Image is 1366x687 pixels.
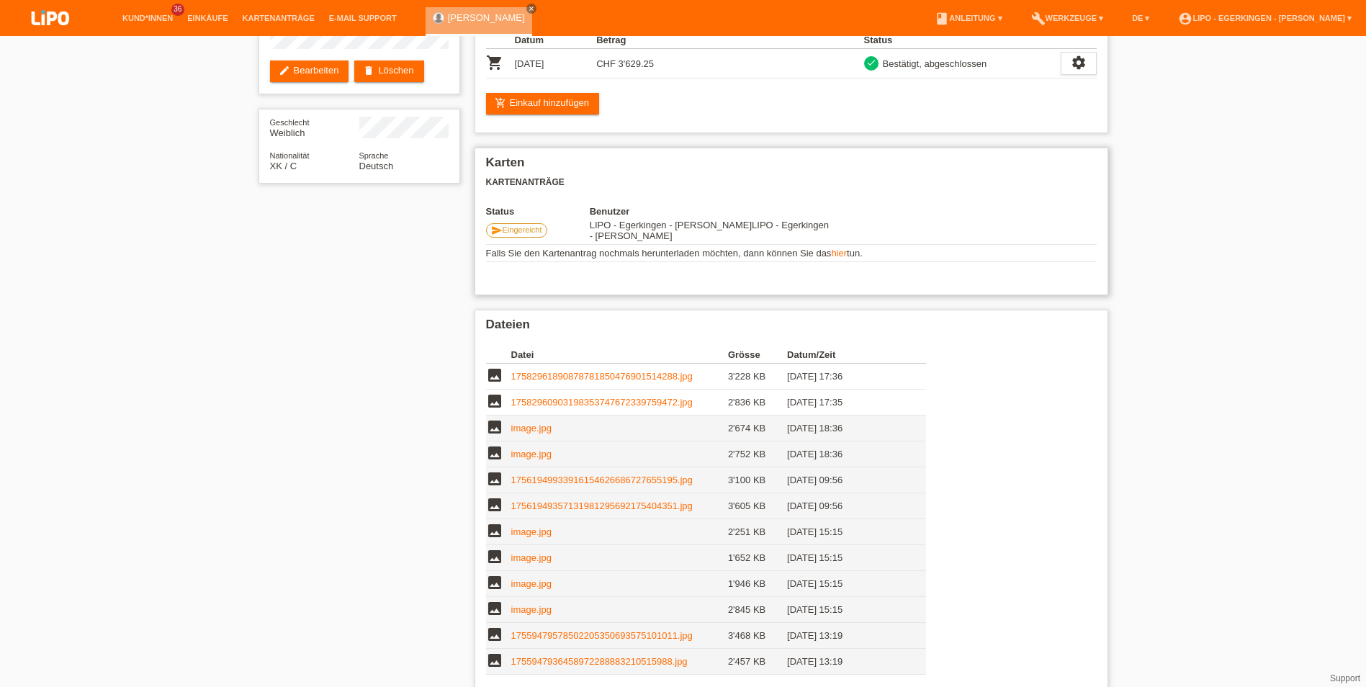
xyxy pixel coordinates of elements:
[486,652,503,669] i: image
[728,519,787,545] td: 2'251 KB
[486,367,503,384] i: image
[486,626,503,643] i: image
[486,496,503,513] i: image
[354,60,423,82] a: deleteLöschen
[590,220,752,230] span: 23.08.2025
[1031,12,1046,26] i: build
[787,571,905,597] td: [DATE] 15:15
[363,65,374,76] i: delete
[787,519,905,545] td: [DATE] 15:15
[787,467,905,493] td: [DATE] 09:56
[728,346,787,364] th: Grösse
[486,318,1097,339] h2: Dateien
[596,49,678,78] td: CHF 3'629.25
[526,4,536,14] a: close
[511,604,552,615] a: image.jpg
[491,225,503,236] i: send
[787,364,905,390] td: [DATE] 17:36
[511,578,552,589] a: image.jpg
[511,552,552,563] a: image.jpg
[486,177,1097,188] h3: Kartenanträge
[486,206,590,217] th: Status
[270,118,310,127] span: Geschlecht
[14,30,86,40] a: LIPO pay
[728,364,787,390] td: 3'228 KB
[235,14,322,22] a: Kartenanträge
[486,470,503,488] i: image
[728,441,787,467] td: 2'752 KB
[935,12,949,26] i: book
[1125,14,1156,22] a: DE ▾
[728,545,787,571] td: 1'652 KB
[511,346,728,364] th: Datei
[486,156,1097,177] h2: Karten
[1171,14,1359,22] a: account_circleLIPO - Egerkingen - [PERSON_NAME] ▾
[511,449,552,459] a: image.jpg
[596,32,678,49] th: Betrag
[515,32,597,49] th: Datum
[787,597,905,623] td: [DATE] 15:15
[866,58,876,68] i: check
[511,526,552,537] a: image.jpg
[515,49,597,78] td: [DATE]
[728,571,787,597] td: 1'946 KB
[879,56,987,71] div: Bestätigt, abgeschlossen
[728,623,787,649] td: 3'468 KB
[511,656,688,667] a: 1755947936458972288883210515988.jpg
[1024,14,1111,22] a: buildWerkzeuge ▾
[486,548,503,565] i: image
[787,493,905,519] td: [DATE] 09:56
[728,597,787,623] td: 2'845 KB
[486,444,503,462] i: image
[728,493,787,519] td: 3'605 KB
[359,151,389,160] span: Sprache
[590,206,834,217] th: Benutzer
[927,14,1009,22] a: bookAnleitung ▾
[115,14,180,22] a: Kund*innen
[322,14,404,22] a: E-Mail Support
[486,600,503,617] i: image
[503,225,542,234] span: Eingereicht
[486,392,503,410] i: image
[1178,12,1192,26] i: account_circle
[270,151,310,160] span: Nationalität
[1071,55,1087,71] i: settings
[279,65,290,76] i: edit
[171,4,184,16] span: 36
[511,423,552,434] a: image.jpg
[787,545,905,571] td: [DATE] 15:15
[787,416,905,441] td: [DATE] 18:36
[495,97,506,109] i: add_shopping_cart
[486,54,503,71] i: POSP00026551
[180,14,235,22] a: Einkäufe
[270,60,349,82] a: editBearbeiten
[528,5,535,12] i: close
[270,161,297,171] span: Kosovo / C / 21.07.2002
[511,371,693,382] a: 17582961890878781850476901514288.jpg
[270,117,359,138] div: Weiblich
[590,220,829,241] span: 28.08.2025
[728,467,787,493] td: 3'100 KB
[728,390,787,416] td: 2'836 KB
[1330,673,1360,683] a: Support
[486,522,503,539] i: image
[486,574,503,591] i: image
[787,623,905,649] td: [DATE] 13:19
[728,416,787,441] td: 2'674 KB
[486,245,1097,262] td: Falls Sie den Kartenantrag nochmals herunterladen möchten, dann können Sie das tun.
[511,475,693,485] a: 17561949933916154626686727655195.jpg
[448,12,525,23] a: [PERSON_NAME]
[511,500,693,511] a: 17561949357131981295692175404351.jpg
[486,93,600,114] a: add_shopping_cartEinkauf hinzufügen
[486,418,503,436] i: image
[511,397,693,408] a: 17582960903198353747672339759472.jpg
[787,346,905,364] th: Datum/Zeit
[359,161,394,171] span: Deutsch
[728,649,787,675] td: 2'457 KB
[787,441,905,467] td: [DATE] 18:36
[864,32,1061,49] th: Status
[831,248,847,259] a: hier
[787,649,905,675] td: [DATE] 13:19
[787,390,905,416] td: [DATE] 17:35
[511,630,693,641] a: 17559479578502205350693575101011.jpg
